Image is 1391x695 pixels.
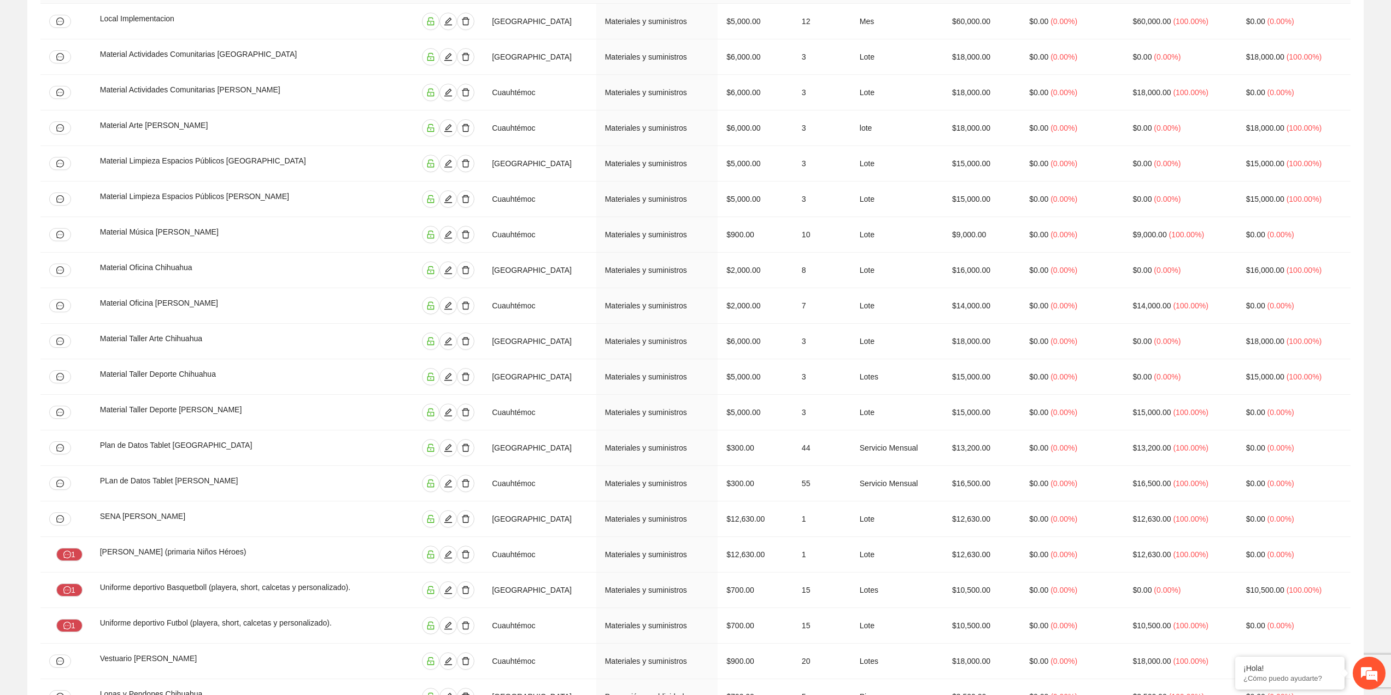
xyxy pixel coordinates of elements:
[718,217,793,253] td: $900.00
[439,48,457,66] button: edit
[457,443,474,452] span: delete
[56,124,64,132] span: message
[483,39,596,75] td: [GEOGRAPHIC_DATA]
[422,124,439,132] span: unlock
[1050,195,1077,203] span: ( 0.00% )
[439,581,457,599] button: edit
[457,408,474,417] span: delete
[457,372,474,381] span: delete
[596,359,718,395] td: Materiales y suministros
[943,217,1020,253] td: $9,000.00
[793,217,851,253] td: 10
[457,439,474,457] button: delete
[596,110,718,146] td: Materiales y suministros
[1246,124,1284,132] span: $18,000.00
[851,146,943,182] td: Lote
[439,652,457,670] button: edit
[440,443,456,452] span: edit
[457,48,474,66] button: delete
[457,581,474,599] button: delete
[422,550,439,559] span: unlock
[483,146,596,182] td: [GEOGRAPHIC_DATA]
[1029,230,1048,239] span: $0.00
[440,479,456,488] span: edit
[439,332,457,350] button: edit
[49,406,71,419] button: message
[943,4,1020,39] td: $60,000.00
[440,550,456,559] span: edit
[483,75,596,110] td: Cuauhtémoc
[422,297,439,314] button: unlock
[457,266,474,275] span: delete
[851,359,943,395] td: Lotes
[49,512,71,525] button: message
[457,155,474,172] button: delete
[457,297,474,314] button: delete
[439,261,457,279] button: edit
[422,439,439,457] button: unlock
[422,88,439,97] span: unlock
[457,479,474,488] span: delete
[793,359,851,395] td: 3
[596,324,718,359] td: Materiales y suministros
[439,546,457,563] button: edit
[49,477,71,490] button: message
[851,288,943,324] td: Lote
[1154,52,1181,61] span: ( 0.00% )
[1154,124,1181,132] span: ( 0.00% )
[483,395,596,430] td: Cuauhtémoc
[457,84,474,101] button: delete
[1132,88,1171,97] span: $18,000.00
[422,17,439,26] span: unlock
[1287,52,1322,61] span: ( 100.00% )
[100,226,320,243] div: Material Música [PERSON_NAME]
[483,253,596,288] td: [GEOGRAPHIC_DATA]
[943,39,1020,75] td: $18,000.00
[1246,230,1265,239] span: $0.00
[422,408,439,417] span: unlock
[100,48,360,66] div: Material Actividades Comunitarias [GEOGRAPHIC_DATA]
[1029,372,1048,381] span: $0.00
[422,230,439,239] span: unlock
[457,190,474,208] button: delete
[1029,124,1048,132] span: $0.00
[1154,159,1181,168] span: ( 0.00% )
[56,337,64,345] span: message
[1246,266,1284,275] span: $16,000.00
[483,324,596,359] td: [GEOGRAPHIC_DATA]
[422,48,439,66] button: unlock
[422,84,439,101] button: unlock
[1029,17,1048,26] span: $0.00
[100,261,307,279] div: Material Oficina Chihuahua
[457,332,474,350] button: delete
[718,4,793,39] td: $5,000.00
[422,195,439,203] span: unlock
[718,110,793,146] td: $6,000.00
[483,4,596,39] td: [GEOGRAPHIC_DATA]
[422,261,439,279] button: unlock
[457,261,474,279] button: delete
[49,441,71,454] button: message
[943,75,1020,110] td: $18,000.00
[1267,17,1294,26] span: ( 0.00% )
[422,332,439,350] button: unlock
[440,124,456,132] span: edit
[1246,52,1284,61] span: $18,000.00
[56,89,64,96] span: message
[851,253,943,288] td: Lote
[100,119,315,137] div: Material Arte [PERSON_NAME]
[440,621,456,630] span: edit
[851,324,943,359] td: Lote
[1267,301,1294,310] span: ( 0.00% )
[851,4,943,39] td: Mes
[1173,17,1208,26] span: ( 100.00% )
[596,75,718,110] td: Materiales y suministros
[1050,266,1077,275] span: ( 0.00% )
[422,155,439,172] button: unlock
[718,146,793,182] td: $5,000.00
[483,217,596,253] td: Cuauhtémoc
[179,5,206,32] div: Minimizar ventana de chat en vivo
[457,159,474,168] span: delete
[793,146,851,182] td: 3
[1029,88,1048,97] span: $0.00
